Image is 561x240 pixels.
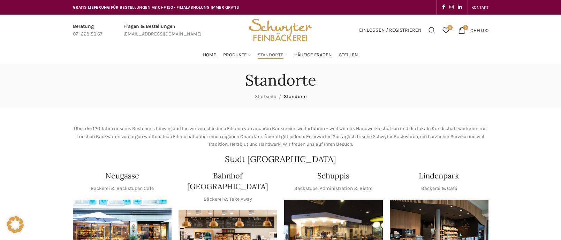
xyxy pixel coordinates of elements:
[246,27,314,33] a: Site logo
[419,170,459,181] h4: Lindenpark
[440,2,447,12] a: Facebook social link
[456,2,464,12] a: Linkedin social link
[245,71,316,89] h1: Standorte
[73,155,488,163] h2: Stadt [GEOGRAPHIC_DATA]
[73,125,488,148] p: Über die 120 Jahre unseres Bestehens hinweg durften wir verschiedene Filialen von anderen Bäckere...
[73,5,239,10] span: GRATIS LIEFERUNG FÜR BESTELLUNGEN AB CHF 150 - FILIALABHOLUNG IMMER GRATIS
[258,48,287,62] a: Standorte
[255,94,276,99] a: Startseite
[69,48,492,62] div: Main navigation
[223,48,251,62] a: Produkte
[471,0,488,14] a: KONTAKT
[179,170,277,192] h4: Bahnhof [GEOGRAPHIC_DATA]
[471,5,488,10] span: KONTAKT
[203,52,216,58] span: Home
[223,52,247,58] span: Produkte
[203,48,216,62] a: Home
[339,52,358,58] span: Stellen
[258,52,283,58] span: Standorte
[447,25,453,30] span: 0
[421,185,457,192] p: Bäckerei & Café
[439,23,453,37] div: Meine Wunschliste
[284,94,306,99] span: Standorte
[294,185,373,192] p: Backstube, Administration & Bistro
[425,23,439,37] a: Suchen
[447,2,456,12] a: Instagram social link
[470,27,488,33] bdi: 0.00
[356,23,425,37] a: Einloggen / Registrieren
[463,25,468,30] span: 0
[73,23,103,38] a: Infobox link
[439,23,453,37] a: 0
[470,27,479,33] span: CHF
[204,195,252,203] p: Bäckerei & Take Away
[359,28,422,33] span: Einloggen / Registrieren
[105,170,139,181] h4: Neugasse
[294,48,332,62] a: Häufige Fragen
[91,185,154,192] p: Bäckerei & Backstuben Café
[455,23,492,37] a: 0 CHF0.00
[317,170,349,181] h4: Schuppis
[246,15,314,46] img: Bäckerei Schwyter
[468,0,492,14] div: Secondary navigation
[294,52,332,58] span: Häufige Fragen
[339,48,358,62] a: Stellen
[123,23,202,38] a: Infobox link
